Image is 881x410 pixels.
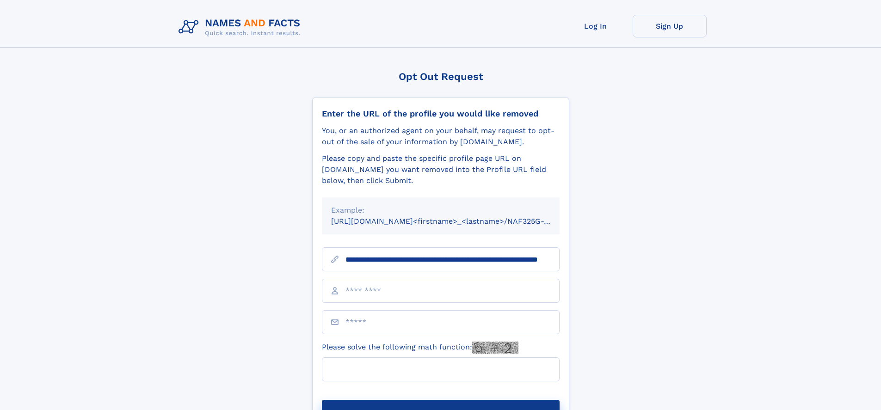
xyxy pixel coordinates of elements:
[331,205,550,216] div: Example:
[559,15,633,37] a: Log In
[322,342,518,354] label: Please solve the following math function:
[322,153,560,186] div: Please copy and paste the specific profile page URL on [DOMAIN_NAME] you want removed into the Pr...
[331,217,577,226] small: [URL][DOMAIN_NAME]<firstname>_<lastname>/NAF325G-xxxxxxxx
[322,109,560,119] div: Enter the URL of the profile you would like removed
[175,15,308,40] img: Logo Names and Facts
[312,71,569,82] div: Opt Out Request
[322,125,560,147] div: You, or an authorized agent on your behalf, may request to opt-out of the sale of your informatio...
[633,15,707,37] a: Sign Up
